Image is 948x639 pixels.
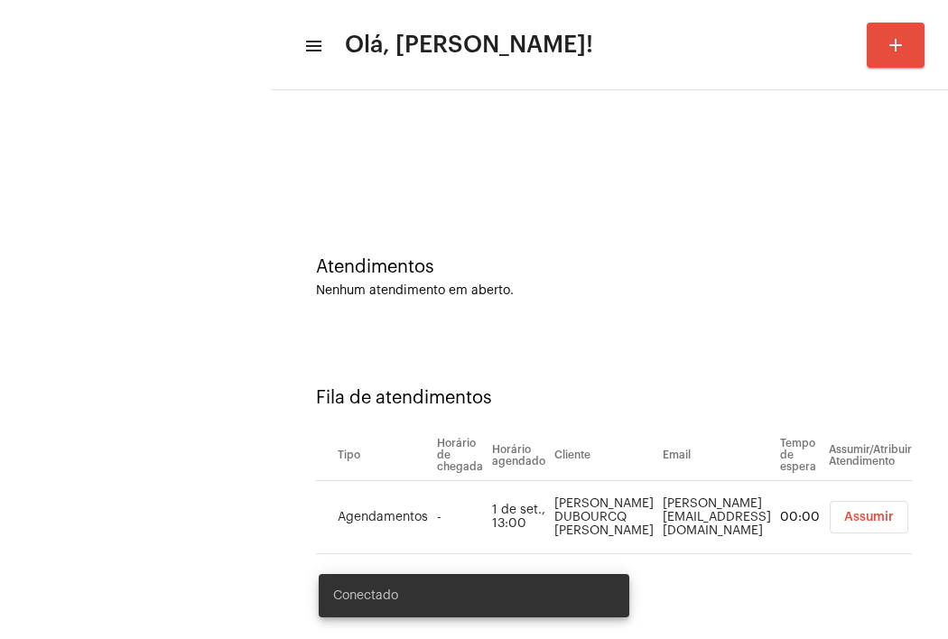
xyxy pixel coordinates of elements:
th: Email [658,431,776,481]
td: [PERSON_NAME][EMAIL_ADDRESS][DOMAIN_NAME] [658,481,776,554]
div: Fila de atendimentos [316,388,903,408]
th: Cliente [550,431,658,481]
td: 00:00 [776,481,824,554]
td: Agendamentos [316,481,432,554]
div: Nenhum atendimento em aberto. [316,284,903,298]
button: Assumir [830,501,908,533]
span: Conectado [333,587,398,605]
span: Assumir [844,511,894,523]
mat-chip-list: selection [829,501,912,533]
mat-icon: add [885,34,906,56]
th: Tempo de espera [776,431,824,481]
td: [PERSON_NAME] DUBOURCQ [PERSON_NAME] [550,481,658,554]
span: Olá, [PERSON_NAME]! [345,31,593,60]
th: Horário de chegada [432,431,488,481]
th: Tipo [316,431,432,481]
mat-icon: sidenav icon [303,35,321,57]
td: 1 de set., 13:00 [488,481,550,554]
div: Atendimentos [316,257,903,277]
th: Horário agendado [488,431,550,481]
th: Assumir/Atribuir Atendimento [824,431,912,481]
td: - [432,481,488,554]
